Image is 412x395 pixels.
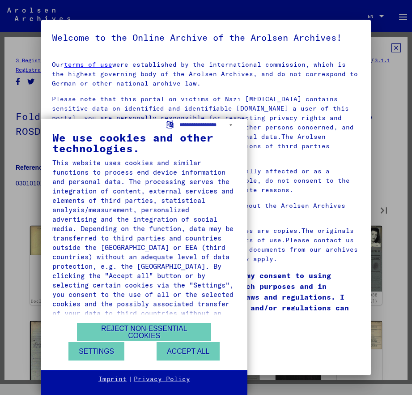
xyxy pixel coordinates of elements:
button: Accept all [157,342,220,361]
div: We use cookies and other technologies. [52,132,236,154]
button: Settings [68,342,124,361]
a: Privacy Policy [134,375,190,384]
button: Reject non-essential cookies [77,323,211,341]
div: This website uses cookies and similar functions to process end device information and personal da... [52,158,236,327]
a: Imprint [98,375,127,384]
